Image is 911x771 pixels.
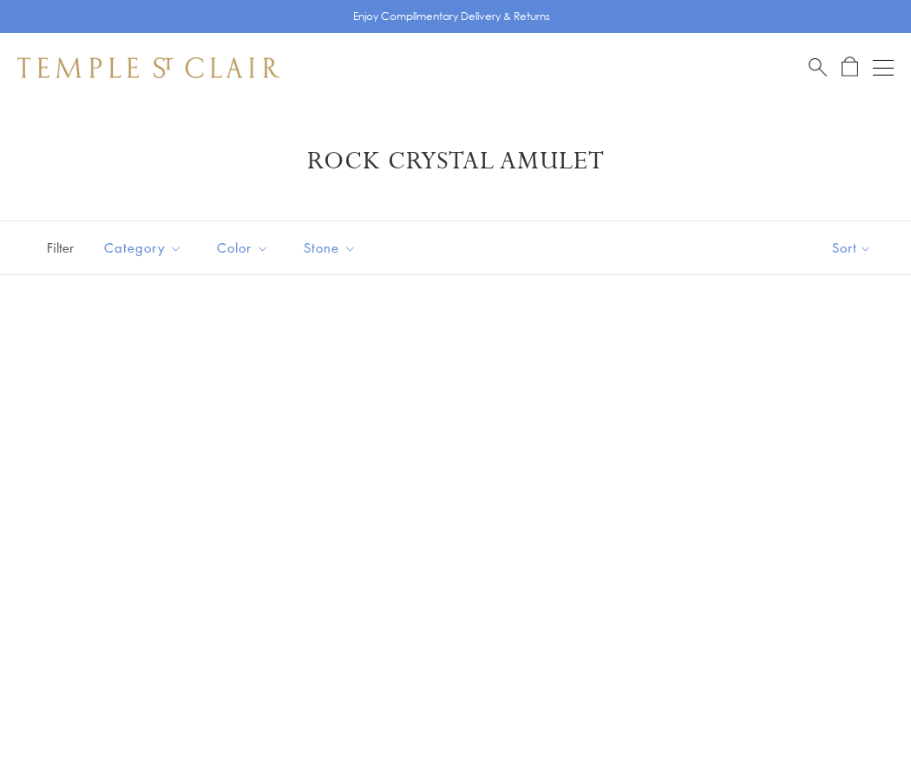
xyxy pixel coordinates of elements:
[295,237,370,259] span: Stone
[793,221,911,274] button: Show sort by
[204,228,282,267] button: Color
[353,8,550,25] p: Enjoy Complimentary Delivery & Returns
[873,57,894,78] button: Open navigation
[842,56,858,78] a: Open Shopping Bag
[91,228,195,267] button: Category
[208,237,282,259] span: Color
[291,228,370,267] button: Stone
[809,56,827,78] a: Search
[95,237,195,259] span: Category
[43,146,868,177] h1: Rock Crystal Amulet
[17,57,279,78] img: Temple St. Clair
